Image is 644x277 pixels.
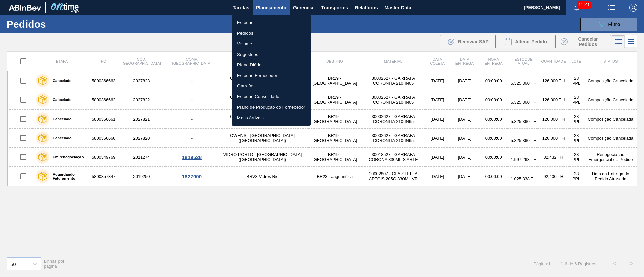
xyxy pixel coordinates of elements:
a: Plano de Produção do Fornecedor [232,102,311,113]
a: Estoque [232,17,311,28]
a: Estoque Fornecedor [232,70,311,81]
a: Garrafas [232,81,311,91]
a: Volume [232,39,311,49]
a: Estoque Consolidado [232,91,311,102]
a: Pedidos [232,28,311,39]
a: Mass Arrivals [232,113,311,123]
a: Plano Diário [232,60,311,70]
a: Sugestões [232,49,311,60]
